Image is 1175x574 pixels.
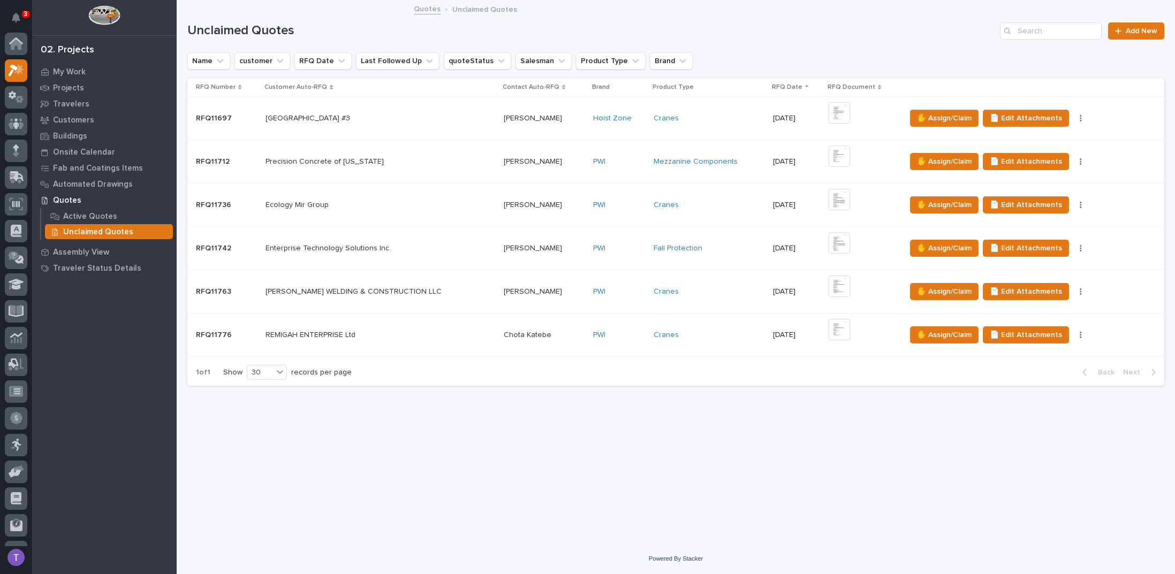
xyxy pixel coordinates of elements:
[649,555,703,562] a: Powered By Stacker
[53,148,115,157] p: Onsite Calendar
[990,285,1062,298] span: 📄 Edit Attachments
[772,81,802,93] p: RFQ Date
[1074,368,1119,377] button: Back
[264,81,327,93] p: Customer Auto-RFQ
[196,242,233,253] p: RFQ11742
[983,326,1069,343] button: 📄 Edit Attachments
[504,198,564,210] p: [PERSON_NAME]
[503,81,559,93] p: Contact Auto-RFQ
[910,283,979,300] button: ✋ Assign/Claim
[592,81,610,93] p: Brand
[654,244,702,253] a: Fall Protection
[63,227,133,237] p: Unclaimed Quotes
[504,328,554,340] p: Chota Katebe
[917,242,972,255] span: ✋ Assign/Claim
[1108,22,1164,40] a: Add New
[917,328,972,341] span: ✋ Assign/Claim
[653,81,694,93] p: Product Type
[266,112,352,123] p: [GEOGRAPHIC_DATA] #3
[5,546,27,569] button: users-avatar
[53,248,109,257] p: Assembly View
[593,114,632,123] a: Hoist Zone
[917,198,972,211] span: ✋ Assign/Claim
[294,52,352,70] button: RFQ Date
[516,52,572,70] button: Salesman
[917,155,972,168] span: ✋ Assign/Claim
[63,212,117,221] p: Active Quotes
[5,6,27,29] button: Notifications
[910,110,979,127] button: ✋ Assign/Claim
[187,313,1164,357] tr: RFQ11776RFQ11776 REMIGAH ENTERPRISE LtdREMIGAH ENTERPRISE Ltd Chota KatebeChota Katebe PWI Cranes...
[593,201,605,210] a: PWI
[196,285,233,296] p: RFQ11763
[196,198,233,210] p: RFQ11736
[53,132,87,141] p: Buildings
[266,328,358,340] p: REMIGAH ENTERPRISE Ltd
[773,157,820,166] p: [DATE]
[593,331,605,340] a: PWI
[654,331,679,340] a: Cranes
[196,328,234,340] p: RFQ11776
[266,285,444,296] p: [PERSON_NAME] WELDING & CONSTRUCTION LLC
[32,244,177,260] a: Assembly View
[187,227,1164,270] tr: RFQ11742RFQ11742 Enterprise Technology Solutions Inc.Enterprise Technology Solutions Inc. [PERSON...
[990,112,1062,125] span: 📄 Edit Attachments
[444,52,511,70] button: quoteStatus
[24,10,27,18] p: 3
[1126,27,1157,35] span: Add New
[196,112,234,123] p: RFQ11697
[32,260,177,276] a: Traveler Status Details
[773,331,820,340] p: [DATE]
[291,368,352,377] p: records per page
[1000,22,1102,40] input: Search
[910,153,979,170] button: ✋ Assign/Claim
[41,44,94,56] div: 02. Projects
[234,52,290,70] button: customer
[1119,368,1164,377] button: Next
[187,52,230,70] button: Name
[773,287,820,296] p: [DATE]
[196,81,236,93] p: RFQ Number
[983,196,1069,213] button: 📄 Edit Attachments
[504,112,564,123] p: [PERSON_NAME]
[983,110,1069,127] button: 📄 Edit Attachments
[650,52,693,70] button: Brand
[41,224,177,239] a: Unclaimed Quotes
[32,144,177,160] a: Onsite Calendar
[593,287,605,296] a: PWI
[990,328,1062,341] span: 📄 Edit Attachments
[1123,368,1147,377] span: Next
[654,114,679,123] a: Cranes
[576,52,646,70] button: Product Type
[32,176,177,192] a: Automated Drawings
[32,112,177,128] a: Customers
[32,64,177,80] a: My Work
[187,183,1164,227] tr: RFQ11736RFQ11736 Ecology Mir GroupEcology Mir Group [PERSON_NAME][PERSON_NAME] PWI Cranes [DATE]✋...
[917,285,972,298] span: ✋ Assign/Claim
[196,155,232,166] p: RFQ11712
[41,209,177,224] a: Active Quotes
[187,359,219,386] p: 1 of 1
[266,242,393,253] p: Enterprise Technology Solutions Inc.
[990,242,1062,255] span: 📄 Edit Attachments
[53,100,89,109] p: Travelers
[13,13,27,30] div: Notifications3
[504,155,564,166] p: [PERSON_NAME]
[773,201,820,210] p: [DATE]
[910,196,979,213] button: ✋ Assign/Claim
[53,164,143,173] p: Fab and Coatings Items
[593,244,605,253] a: PWI
[593,157,605,166] a: PWI
[990,198,1062,211] span: 📄 Edit Attachments
[32,80,177,96] a: Projects
[828,81,875,93] p: RFQ Document
[32,128,177,144] a: Buildings
[53,264,141,273] p: Traveler Status Details
[356,52,439,70] button: Last Followed Up
[53,116,94,125] p: Customers
[983,153,1069,170] button: 📄 Edit Attachments
[187,23,996,39] h1: Unclaimed Quotes
[187,97,1164,140] tr: RFQ11697RFQ11697 [GEOGRAPHIC_DATA] #3[GEOGRAPHIC_DATA] #3 [PERSON_NAME][PERSON_NAME] Hoist Zone C...
[266,155,386,166] p: Precision Concrete of [US_STATE]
